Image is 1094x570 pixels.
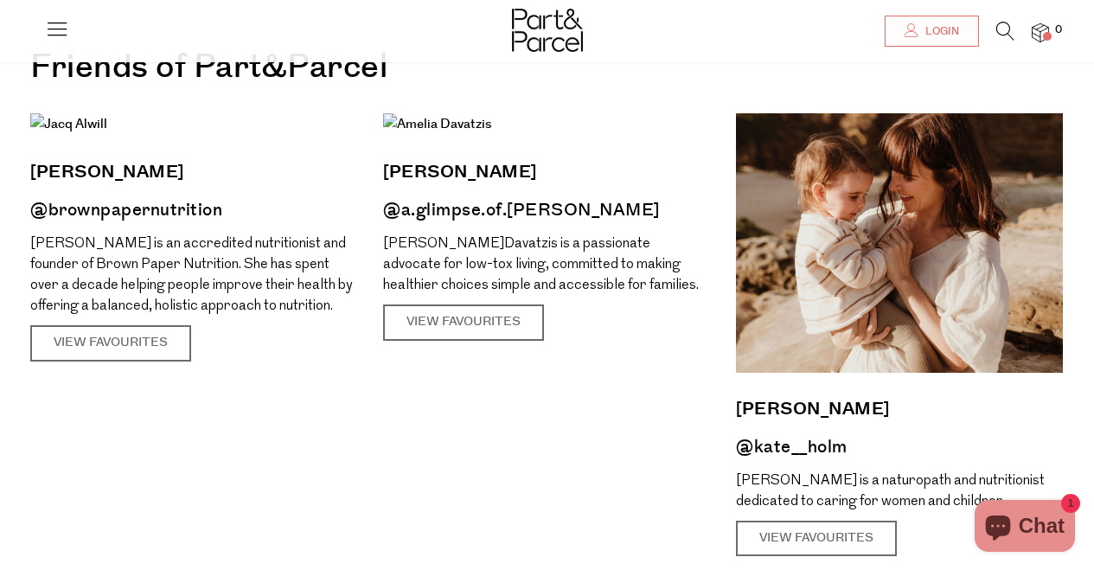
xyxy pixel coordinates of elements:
[736,521,897,557] a: View Favourites
[1032,23,1049,42] a: 0
[30,325,191,362] a: View Favourites
[383,237,504,251] span: [PERSON_NAME]
[30,234,357,317] p: [PERSON_NAME] is an accredited nutritionist and founder of Brown Paper Nutrition. She has spent o...
[1051,22,1066,38] span: 0
[736,394,1063,424] a: [PERSON_NAME]
[383,237,699,292] span: Davatzis is a passionate advocate for low-tox living, committed to making healthier choices simpl...
[383,157,710,187] a: [PERSON_NAME]
[30,113,107,136] img: Jacq Alwill
[383,113,491,136] img: Amelia Davatzis
[383,304,544,341] a: View Favourites
[30,40,1064,96] h1: Friends of Part&Parcel
[383,198,660,222] a: @a.glimpse.of.[PERSON_NAME]
[30,198,222,222] a: @brownpapernutrition
[736,435,848,459] a: @kate__holm
[512,9,583,52] img: Part&Parcel
[30,157,357,187] a: [PERSON_NAME]
[921,24,959,39] span: Login
[969,500,1080,556] inbox-online-store-chat: Shopify online store chat
[736,113,1063,373] img: Kate Holm
[885,16,979,47] a: Login
[736,471,1063,512] p: [PERSON_NAME] is a naturopath and nutritionist dedicated to caring for women and children.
